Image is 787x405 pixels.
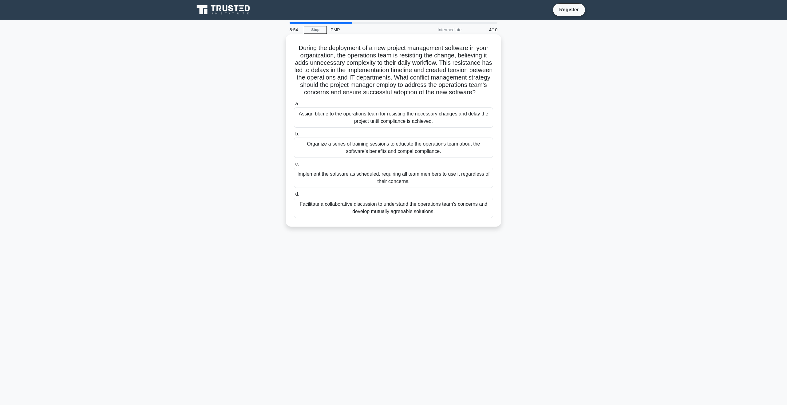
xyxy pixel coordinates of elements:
[293,44,494,96] h5: During the deployment of a new project management software in your organization, the operations t...
[295,101,299,106] span: a.
[411,24,465,36] div: Intermediate
[286,24,304,36] div: 8:54
[294,107,493,128] div: Assign blame to the operations team for resisting the necessary changes and delay the project unt...
[295,161,299,166] span: c.
[304,26,327,34] a: Stop
[294,168,493,188] div: Implement the software as scheduled, requiring all team members to use it regardless of their con...
[294,198,493,218] div: Facilitate a collaborative discussion to understand the operations team's concerns and develop mu...
[465,24,501,36] div: 4/10
[295,131,299,136] span: b.
[327,24,411,36] div: PMP
[294,138,493,158] div: Organize a series of training sessions to educate the operations team about the software’s benefi...
[295,191,299,197] span: d.
[556,6,583,14] a: Register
